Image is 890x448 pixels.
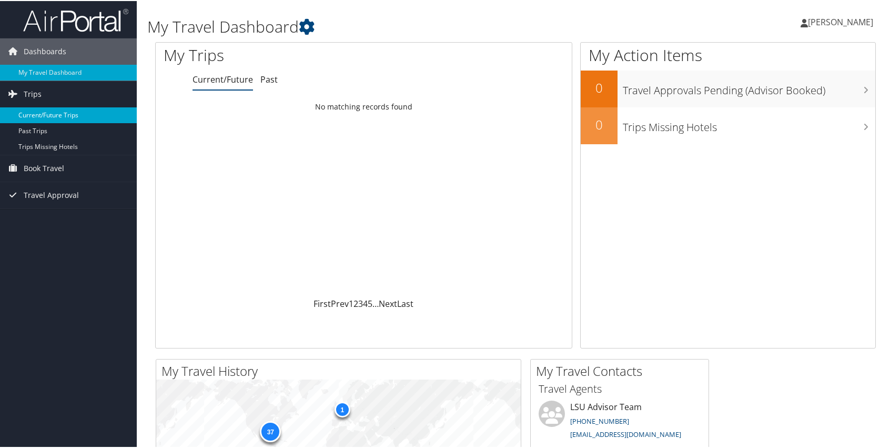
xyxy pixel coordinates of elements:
h1: My Trips [164,43,390,65]
a: [EMAIL_ADDRESS][DOMAIN_NAME] [570,429,681,438]
a: Prev [331,297,349,308]
img: airportal-logo.png [23,7,128,32]
h1: My Action Items [581,43,875,65]
h2: My Travel History [161,361,521,379]
h3: Travel Agents [539,381,701,395]
a: 0Travel Approvals Pending (Advisor Booked) [581,69,875,106]
a: Next [379,297,397,308]
a: 3 [358,297,363,308]
h3: Travel Approvals Pending (Advisor Booked) [623,77,875,97]
span: [PERSON_NAME] [808,15,873,27]
a: Last [397,297,413,308]
h1: My Travel Dashboard [147,15,638,37]
span: Dashboards [24,37,66,64]
a: First [313,297,331,308]
li: LSU Advisor Team [533,400,706,443]
a: Past [260,73,278,84]
span: … [372,297,379,308]
a: [PHONE_NUMBER] [570,415,629,425]
div: 1 [334,401,350,416]
a: 0Trips Missing Hotels [581,106,875,143]
td: No matching records found [156,96,572,115]
h3: Trips Missing Hotels [623,114,875,134]
h2: 0 [581,78,618,96]
span: Trips [24,80,42,106]
h2: 0 [581,115,618,133]
a: 4 [363,297,368,308]
a: 2 [353,297,358,308]
span: Travel Approval [24,181,79,207]
a: 1 [349,297,353,308]
span: Book Travel [24,154,64,181]
a: [PERSON_NAME] [801,5,884,37]
h2: My Travel Contacts [536,361,709,379]
div: 37 [260,420,281,441]
a: Current/Future [193,73,253,84]
a: 5 [368,297,372,308]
